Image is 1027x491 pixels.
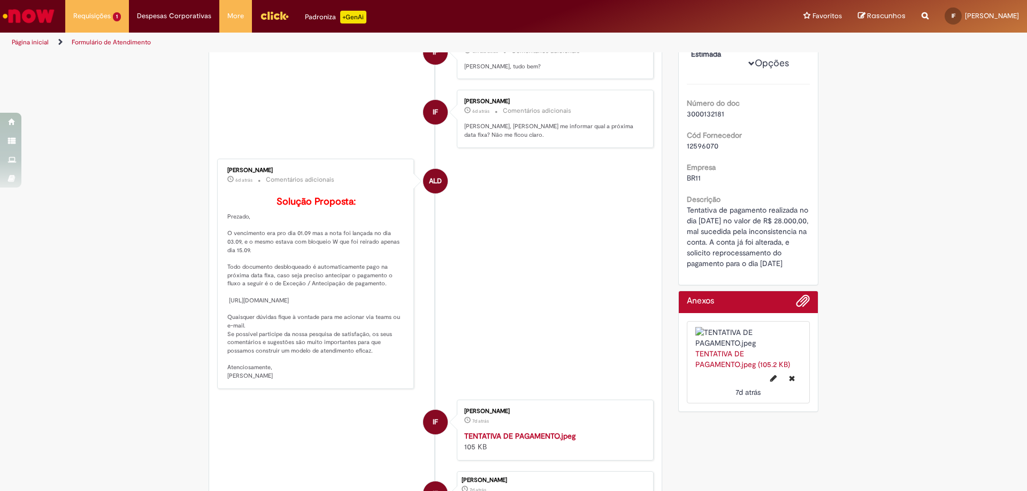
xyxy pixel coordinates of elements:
span: 12596070 [687,141,718,151]
span: 6d atrás [472,108,489,114]
p: Prezado, O vencimento era pro dia 01.09 mas a nota foi lançada no dia 03.09, e o mesmo estava com... [227,197,405,380]
span: 6d atrás [235,177,252,183]
span: IF [952,12,955,19]
time: 25/09/2025 16:06:37 [235,177,252,183]
span: IF [433,409,438,435]
ul: Trilhas de página [8,33,677,52]
div: Igor Raeder Ferreira [423,40,448,65]
b: Cód Fornecedor [687,130,742,140]
span: 7d atrás [735,387,761,397]
p: +GenAi [340,11,366,24]
span: 7d atrás [472,418,489,424]
span: Rascunhos [867,11,906,21]
button: Adicionar anexos [796,294,810,313]
span: IF [433,99,438,125]
span: BR11 [687,173,701,183]
div: [PERSON_NAME] [227,167,405,174]
small: Comentários adicionais [266,175,334,184]
div: Padroniza [305,11,366,24]
span: 3000132181 [687,109,724,119]
small: Comentários adicionais [503,106,571,115]
a: TENTATIVA DE PAGAMENTO.jpeg [464,431,576,441]
div: 105 KB [464,431,642,452]
h2: Anexos [687,297,714,306]
time: 25/09/2025 09:36:53 [735,387,761,397]
a: Rascunhos [858,11,906,21]
a: Página inicial [12,38,49,46]
b: Empresa [687,162,716,172]
button: Editar nome de arquivo TENTATIVA DE PAGAMENTO.jpeg [764,370,783,387]
div: [PERSON_NAME] [464,408,642,415]
time: 25/09/2025 09:36:53 [472,418,489,424]
img: TENTATIVA DE PAGAMENTO.jpeg [695,327,802,348]
a: Formulário de Atendimento [72,38,151,46]
span: IF [433,40,438,65]
span: Despesas Corporativas [137,11,211,21]
time: 26/09/2025 10:21:38 [472,108,489,114]
span: Favoritos [813,11,842,21]
span: Requisições [73,11,111,21]
b: Solução Proposta: [277,196,356,208]
b: Descrição [687,194,721,204]
img: ServiceNow [1,5,56,27]
span: [PERSON_NAME] [965,11,1019,20]
button: Excluir TENTATIVA DE PAGAMENTO.jpeg [783,370,801,387]
span: Tentativa de pagamento realizada no dia [DATE] no valor de R$ 28.000,00, mal sucedida pela incons... [687,205,810,268]
div: [PERSON_NAME] [462,477,648,484]
p: [PERSON_NAME], tudo bem? [464,63,642,71]
b: Número do doc [687,98,740,108]
img: click_logo_yellow_360x200.png [260,7,289,24]
span: 1 [113,12,121,21]
div: Andressa Luiza Da Silva [423,169,448,193]
span: um dia atrás [472,48,498,54]
p: [PERSON_NAME], [PERSON_NAME] me informar qual a próxima data fixa? Não me ficou claro. [464,122,642,139]
div: Igor Raeder Ferreira [423,100,448,124]
div: [PERSON_NAME] [464,98,642,105]
span: ALD [429,168,442,194]
a: TENTATIVA DE PAGAMENTO.jpeg (105.2 KB) [695,349,790,369]
div: Igor Raeder Ferreira [423,410,448,434]
span: More [227,11,244,21]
